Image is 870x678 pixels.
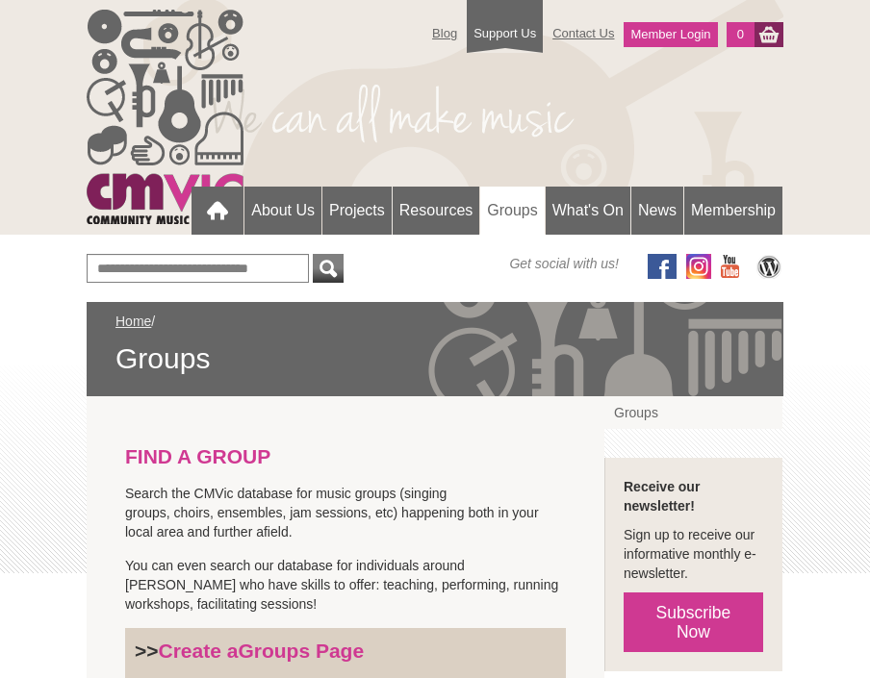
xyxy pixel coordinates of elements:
[624,479,700,514] strong: Receive our newsletter!
[624,592,763,652] a: Subscribe Now
[244,187,321,235] a: About Us
[125,484,566,541] p: Search the CMVic database for music groups (singing groups, choirs, ensembles, jam sessions, etc)...
[624,22,717,47] a: Member Login
[115,312,755,377] div: /
[115,340,755,377] span: Groups
[238,640,364,662] strong: Groups Page
[115,314,151,329] a: Home
[135,639,556,664] h3: >>
[159,640,365,662] a: Create aGroups Page
[631,187,683,235] a: News
[755,254,783,279] img: CMVic Blog
[509,254,619,273] span: Get social with us!
[624,525,763,583] p: Sign up to receive our informative monthly e-newsletter.
[422,16,467,50] a: Blog
[125,445,270,467] strong: FIND A GROUP
[480,187,544,236] a: Groups
[546,187,630,235] a: What's On
[393,187,479,235] a: Resources
[604,396,782,429] a: Groups
[684,187,782,235] a: Membership
[87,10,243,224] img: cmvic_logo.png
[322,187,392,235] a: Projects
[727,22,755,47] a: 0
[125,556,566,614] p: You can even search our database for individuals around [PERSON_NAME] who have skills to offer: t...
[686,254,711,279] img: icon-instagram.png
[543,16,624,50] a: Contact Us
